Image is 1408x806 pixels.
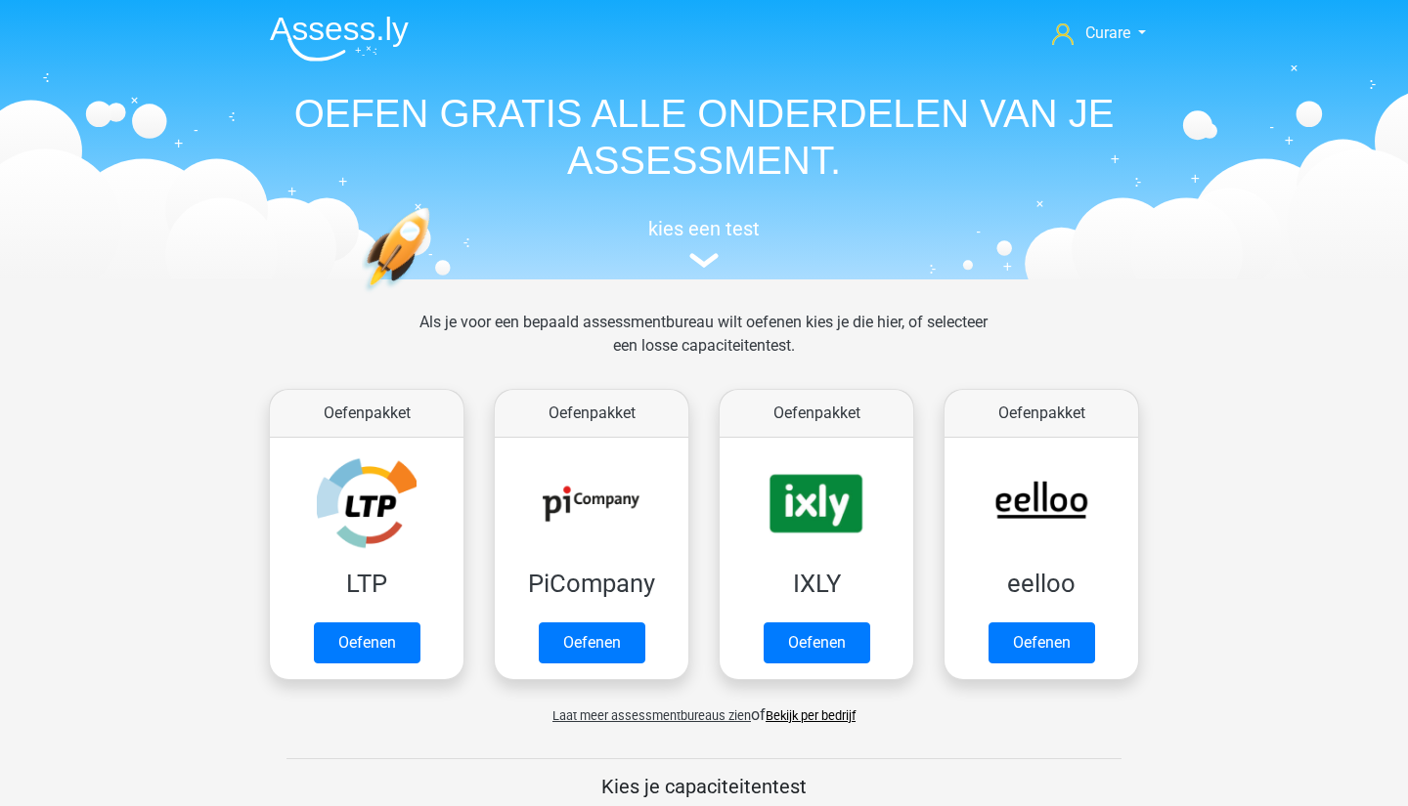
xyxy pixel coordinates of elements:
[1044,21,1154,45] a: Curare
[270,16,409,62] img: Assessly
[362,207,506,384] img: oefenen
[404,311,1003,381] div: Als je voor een bepaald assessmentbureau wilt oefenen kies je die hier, of selecteer een losse ca...
[552,708,751,723] span: Laat meer assessmentbureaus zien
[254,217,1154,240] h5: kies een test
[254,217,1154,269] a: kies een test
[766,708,856,723] a: Bekijk per bedrijf
[539,622,645,663] a: Oefenen
[314,622,420,663] a: Oefenen
[254,90,1154,184] h1: OEFEN GRATIS ALLE ONDERDELEN VAN JE ASSESSMENT.
[286,775,1122,798] h5: Kies je capaciteitentest
[764,622,870,663] a: Oefenen
[1085,23,1130,42] span: Curare
[254,688,1154,727] div: of
[689,253,719,268] img: assessment
[989,622,1095,663] a: Oefenen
